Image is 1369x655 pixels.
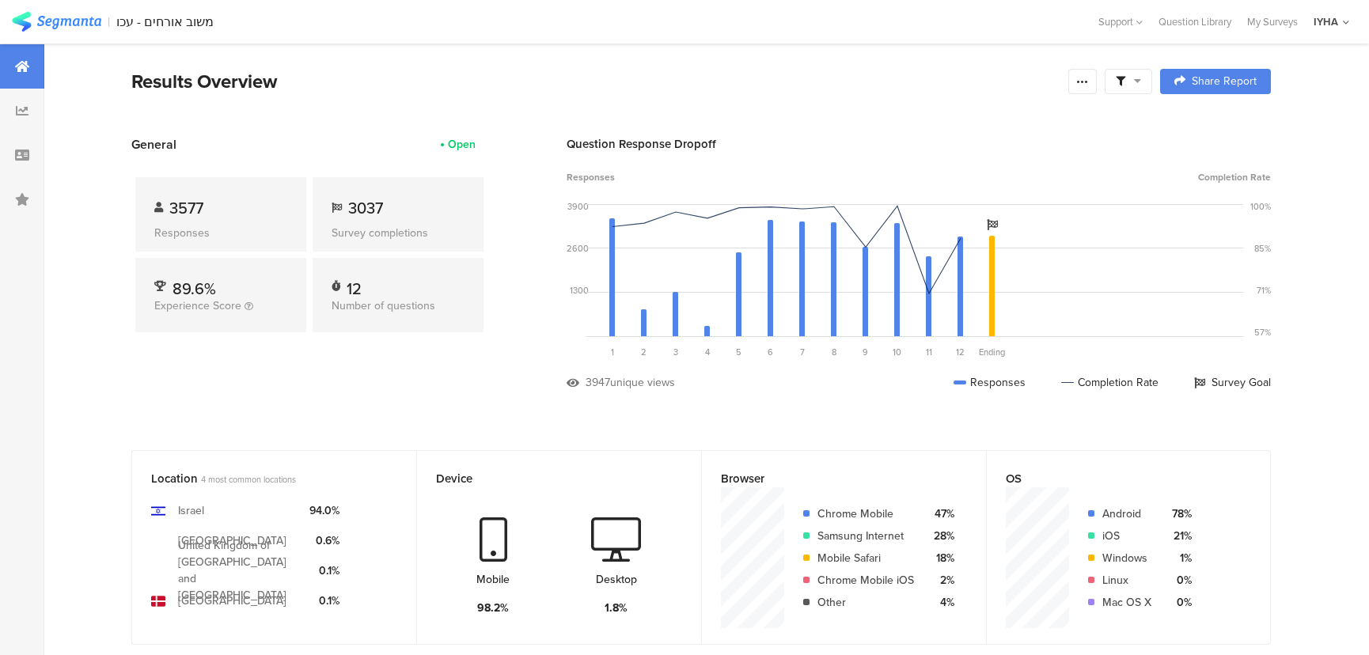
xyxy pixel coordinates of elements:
[954,374,1026,391] div: Responses
[178,593,286,609] div: [GEOGRAPHIC_DATA]
[863,346,868,358] span: 9
[927,594,954,611] div: 4%
[977,346,1008,358] div: Ending
[1151,14,1239,29] a: Question Library
[927,528,954,544] div: 28%
[1164,594,1192,611] div: 0%
[605,600,628,616] div: 1.8%
[151,470,371,487] div: Location
[436,470,656,487] div: Device
[131,67,1060,96] div: Results Overview
[673,346,678,358] span: 3
[154,225,287,241] div: Responses
[131,135,176,153] span: General
[567,135,1271,153] div: Question Response Dropoff
[567,170,615,184] span: Responses
[768,346,773,358] span: 6
[1164,528,1192,544] div: 21%
[1164,572,1192,589] div: 0%
[705,346,710,358] span: 4
[1102,594,1151,611] div: Mac OS X
[154,297,241,314] span: Experience Score
[586,374,610,391] div: 3947
[178,502,204,519] div: Israel
[927,505,954,522] div: 47%
[332,297,435,314] span: Number of questions
[596,571,637,588] div: Desktop
[178,532,286,549] div: [GEOGRAPHIC_DATA]
[893,346,901,358] span: 10
[309,502,339,519] div: 94.0%
[1239,14,1306,29] a: My Surveys
[567,242,589,255] div: 2600
[1164,550,1192,566] div: 1%
[116,14,214,29] div: משוב אורחים - עכו
[1102,505,1151,522] div: Android
[1061,374,1159,391] div: Completion Rate
[927,550,954,566] div: 18%
[448,136,476,153] div: Open
[570,284,589,297] div: 1300
[332,225,465,241] div: Survey completions
[108,13,110,31] div: |
[817,572,914,589] div: Chrome Mobile iOS
[610,374,675,391] div: unique views
[817,528,914,544] div: Samsung Internet
[1102,572,1151,589] div: Linux
[641,346,647,358] span: 2
[347,277,362,293] div: 12
[1098,9,1143,34] div: Support
[1314,14,1338,29] div: IYHA
[611,346,614,358] span: 1
[12,12,101,32] img: segmanta logo
[817,550,914,566] div: Mobile Safari
[817,594,914,611] div: Other
[800,346,805,358] span: 7
[736,346,741,358] span: 5
[1102,528,1151,544] div: iOS
[178,537,297,604] div: United Kingdom of [GEOGRAPHIC_DATA] and [GEOGRAPHIC_DATA]
[817,505,914,522] div: Chrome Mobile
[927,572,954,589] div: 2%
[1164,505,1192,522] div: 78%
[1198,170,1271,184] span: Completion Rate
[476,571,510,588] div: Mobile
[309,532,339,549] div: 0.6%
[1192,76,1257,87] span: Share Report
[1006,470,1225,487] div: OS
[169,196,203,220] span: 3577
[832,346,836,358] span: 8
[1250,200,1271,213] div: 100%
[987,219,998,230] i: Survey Goal
[956,346,965,358] span: 12
[173,277,216,301] span: 89.6%
[721,470,941,487] div: Browser
[201,473,296,486] span: 4 most common locations
[1102,550,1151,566] div: Windows
[926,346,932,358] span: 11
[567,200,589,213] div: 3900
[1194,374,1271,391] div: Survey Goal
[348,196,383,220] span: 3037
[309,562,339,579] div: 0.1%
[477,600,509,616] div: 98.2%
[309,593,339,609] div: 0.1%
[1257,284,1271,297] div: 71%
[1254,242,1271,255] div: 85%
[1254,326,1271,339] div: 57%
